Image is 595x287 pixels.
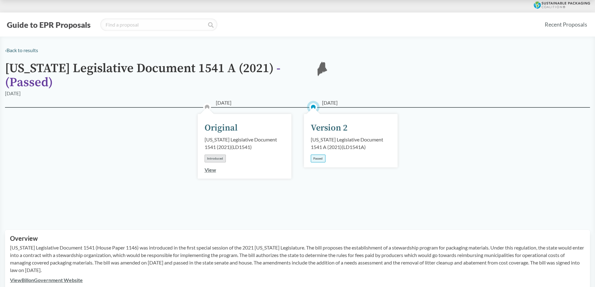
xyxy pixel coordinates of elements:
[100,18,217,31] input: Find a proposal
[205,136,285,151] div: [US_STATE] Legislative Document 1541 (2021) ( LD1541 )
[205,155,226,162] div: Introduced
[205,121,238,135] div: Original
[542,17,590,32] a: Recent Proposals
[311,121,348,135] div: Version 2
[5,62,305,90] h1: [US_STATE] Legislative Document 1541 A (2021)
[5,61,280,90] span: - ( Passed )
[205,167,216,173] a: View
[5,20,92,30] button: Guide to EPR Proposals
[10,244,585,274] p: [US_STATE] Legislative Document 1541 (House Paper 1146) was introduced in the first special sessi...
[322,99,338,106] span: [DATE]
[311,136,391,151] div: [US_STATE] Legislative Document 1541 A (2021) ( LD1541A )
[311,155,325,162] div: Passed
[10,277,83,283] a: ViewBillonGovernment Website
[5,90,21,97] div: [DATE]
[10,235,585,242] h2: Overview
[216,99,231,106] span: [DATE]
[5,47,38,53] a: ‹Back to results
